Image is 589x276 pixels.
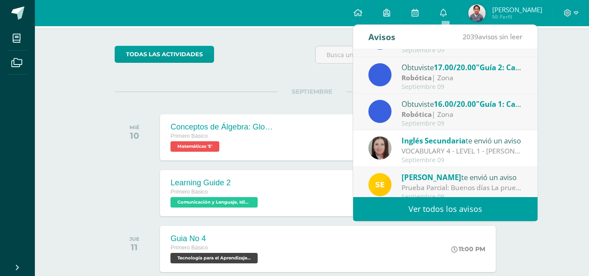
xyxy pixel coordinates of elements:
[434,99,476,109] span: 16.00/20.00
[402,73,523,83] div: | Zona
[278,88,346,95] span: SEPTIEMBRE
[402,193,523,201] div: Septiembre 09
[451,245,485,253] div: 11:00 PM
[402,109,523,119] div: | Zona
[492,13,542,20] span: Mi Perfil
[170,234,260,243] div: Guia No 4
[402,146,523,156] div: VOCABULARY 4 - LEVEL 1 - KRISSETE RIVAS: Dear students, I'm sending you the document and link. Ge...
[129,124,140,130] div: MIÉ
[170,178,260,187] div: Learning Guide 2
[402,157,523,164] div: Septiembre 09
[129,242,140,252] div: 11
[402,120,523,127] div: Septiembre 09
[402,73,432,82] strong: Robótica
[468,4,486,22] img: f0cc6637f7dd03b4ea24820d487d33bc.png
[434,62,476,72] span: 17.00/20.00
[402,172,461,182] span: [PERSON_NAME]
[402,109,432,119] strong: Robótica
[170,141,219,152] span: Matemáticas 'E'
[368,173,392,196] img: 03c2987289e60ca238394da5f82a525a.png
[170,123,275,132] div: Conceptos de Álgebra: Glosario
[402,171,523,183] div: te envió un aviso
[316,46,509,63] input: Busca una actividad próxima aquí...
[402,183,523,193] div: Prueba Parcial: Buenos días La prueba Parcial se realizará la próxima semana en los siguientes dí...
[402,47,523,54] div: Septiembre 09
[129,236,140,242] div: JUE
[463,32,522,41] span: avisos sin leer
[115,46,214,63] a: todas las Actividades
[492,5,542,14] span: [PERSON_NAME]
[170,197,258,208] span: Comunicación y Lenguaje, Idioma Extranjero Inglés 'E'
[402,98,523,109] div: Obtuviste en
[170,245,208,251] span: Primero Básico
[402,135,523,146] div: te envió un aviso
[402,61,523,73] div: Obtuviste en
[368,25,395,49] div: Avisos
[129,130,140,141] div: 10
[402,136,466,146] span: Inglés Secundaria
[170,253,258,263] span: Tecnología para el Aprendizaje y la Comunicación (Informática) 'E'
[170,133,208,139] span: Primero Básico
[402,83,523,91] div: Septiembre 09
[463,32,478,41] span: 2039
[368,136,392,160] img: 8af0450cf43d44e38c4a1497329761f3.png
[353,197,538,221] a: Ver todos los avisos
[170,189,208,195] span: Primero Básico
